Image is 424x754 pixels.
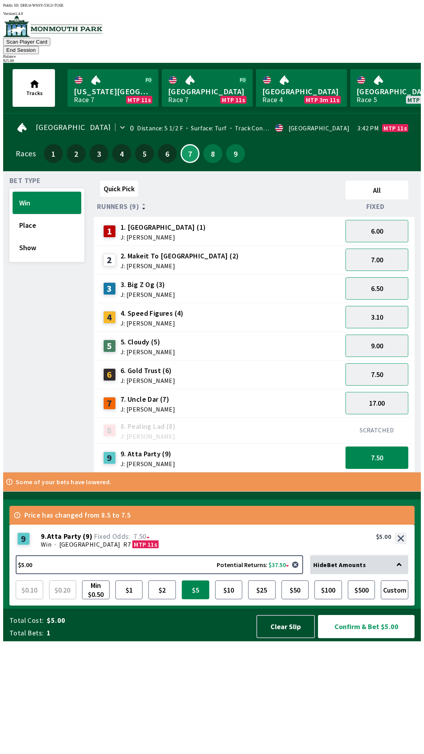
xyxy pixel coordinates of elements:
button: End Session [3,46,39,54]
span: Confirm & Bet $5.00 [325,622,408,631]
span: 8 [205,151,220,156]
div: Race 7 [74,97,94,103]
button: 3 [90,144,108,163]
button: 7.50 [345,363,408,386]
span: MTP 3m 11s [306,97,339,103]
span: 6 [160,151,175,156]
span: Custom [383,582,406,597]
span: 7.50 [371,453,383,462]
button: $2 [148,580,176,599]
div: 3 [103,282,116,295]
span: MTP 11s [134,540,157,548]
button: 7.00 [345,249,408,271]
span: Clear Slip [263,622,308,631]
button: All [345,181,408,199]
button: Confirm & Bet $5.00 [318,615,415,638]
span: 1 [46,151,61,156]
button: $10 [215,580,243,599]
span: $10 [217,582,241,597]
div: 9 [103,452,116,464]
button: 1 [44,144,63,163]
button: 4 [112,144,131,163]
span: 9 . [41,533,47,540]
span: Bet Type [9,178,40,184]
span: All [349,186,405,195]
div: [GEOGRAPHIC_DATA] [289,125,350,131]
div: SCRATCHED [345,426,408,434]
span: J: [PERSON_NAME] [121,406,175,412]
button: 3.10 [345,306,408,328]
span: [GEOGRAPHIC_DATA] [168,86,247,97]
div: $ 25.00 [3,59,421,63]
span: 9.00 [371,341,383,350]
button: Custom [381,580,408,599]
span: [GEOGRAPHIC_DATA] [59,540,121,548]
span: 1. [GEOGRAPHIC_DATA] (1) [121,222,206,232]
button: 6 [158,144,177,163]
span: 1 [47,628,249,638]
span: 6. Gold Trust (6) [121,366,175,376]
img: venue logo [3,16,102,37]
button: 7 [181,144,199,163]
button: 17.00 [345,392,408,414]
span: $50 [283,582,307,597]
span: 7.00 [371,255,383,264]
button: $25 [248,580,276,599]
span: Show [19,243,75,252]
button: Show [13,236,81,259]
span: Surface: Turf [183,124,227,132]
span: J: [PERSON_NAME] [121,234,206,240]
div: Version 1.4.0 [3,11,421,16]
button: Quick Pick [100,181,138,197]
button: 6.00 [345,220,408,242]
span: 4. Speed Figures (4) [121,308,184,318]
span: 4 [114,151,129,156]
span: 7. Uncle Dar (7) [121,394,175,404]
div: Race 7 [168,97,188,103]
span: Total Bets: [9,628,44,638]
a: [GEOGRAPHIC_DATA]Race 7MTP 11s [162,69,253,107]
span: MTP 11s [384,125,407,131]
span: J: [PERSON_NAME] [121,291,175,298]
a: [GEOGRAPHIC_DATA]Race 4MTP 3m 11s [256,69,347,107]
div: $5.00 [376,533,391,540]
span: R7 [123,540,131,548]
span: Fixed [366,203,385,210]
button: 8 [203,144,222,163]
span: [GEOGRAPHIC_DATA] [36,124,111,130]
button: Win [13,192,81,214]
span: MTP 11s [128,97,151,103]
button: $1 [115,580,143,599]
span: 5. Cloudy (5) [121,337,175,347]
button: Place [13,214,81,236]
span: 3. Big Z Og (3) [121,280,175,290]
button: Clear Slip [256,615,315,638]
span: Runners (9) [97,203,139,210]
span: $500 [350,582,373,597]
button: Min $0.50 [82,580,110,599]
span: 9. Atta Party (9) [121,449,175,459]
span: Total Cost: [9,616,44,625]
span: $100 [316,582,340,597]
div: Race 4 [262,97,283,103]
span: Distance: 5 1/2 F [137,124,183,132]
span: [GEOGRAPHIC_DATA] [262,86,341,97]
div: Races [16,150,36,157]
div: 5 [103,340,116,352]
button: 6.50 [345,277,408,300]
span: J: [PERSON_NAME] [121,263,239,269]
span: 9 [228,151,243,156]
div: 8 [103,424,116,437]
button: $100 [314,580,342,599]
span: Quick Pick [104,184,135,193]
button: $5.00Potential Returns: $37.50 [16,555,303,574]
span: 7.50 [371,370,383,379]
span: 3:42 PM [357,125,379,131]
div: 7 [103,397,116,410]
button: 2 [67,144,86,163]
button: 7.50 [345,447,408,469]
span: J: [PERSON_NAME] [121,433,175,439]
button: 5 [135,144,154,163]
button: $500 [348,580,375,599]
span: Hide Bet Amounts [313,561,366,569]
